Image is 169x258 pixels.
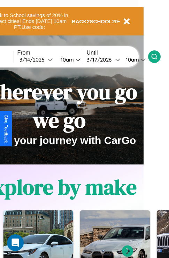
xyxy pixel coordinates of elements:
label: Until [87,50,148,56]
button: 3/14/2026 [17,56,55,63]
button: 10am [120,56,148,63]
b: BACK2SCHOOL20 [72,18,118,24]
button: 10am [55,56,83,63]
div: 3 / 17 / 2026 [87,56,115,63]
div: 3 / 14 / 2026 [20,56,48,63]
div: Open Intercom Messenger [7,234,24,251]
div: 10am [57,56,76,63]
div: 10am [122,56,141,63]
label: From [17,50,83,56]
div: Give Feedback [3,115,8,143]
